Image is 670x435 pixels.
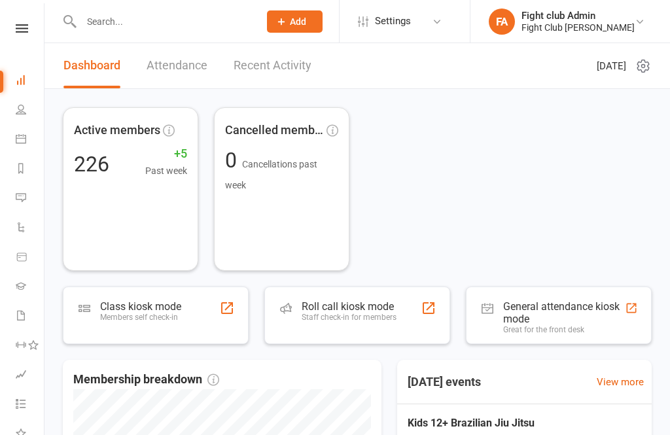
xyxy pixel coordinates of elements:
[74,121,160,140] span: Active members
[73,370,219,389] span: Membership breakdown
[16,96,45,126] a: People
[225,159,317,190] span: Cancellations past week
[397,370,491,394] h3: [DATE] events
[16,67,45,96] a: Dashboard
[145,164,187,178] span: Past week
[597,58,626,74] span: [DATE]
[302,300,397,313] div: Roll call kiosk mode
[147,43,207,88] a: Attendance
[16,155,45,184] a: Reports
[375,7,411,36] span: Settings
[100,313,181,322] div: Members self check-in
[234,43,311,88] a: Recent Activity
[16,126,45,155] a: Calendar
[267,10,323,33] button: Add
[77,12,250,31] input: Search...
[74,154,109,175] div: 226
[100,300,181,313] div: Class kiosk mode
[225,121,324,140] span: Cancelled members
[503,325,625,334] div: Great for the front desk
[503,300,625,325] div: General attendance kiosk mode
[408,415,576,432] span: Kids 12+ Brazilian Jiu Jitsu
[145,145,187,164] span: +5
[521,10,635,22] div: Fight club Admin
[225,148,242,173] span: 0
[302,313,397,322] div: Staff check-in for members
[63,43,120,88] a: Dashboard
[489,9,515,35] div: FA
[597,374,644,390] a: View more
[16,243,45,273] a: Product Sales
[16,361,45,391] a: Assessments
[290,16,306,27] span: Add
[521,22,635,33] div: Fight Club [PERSON_NAME]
